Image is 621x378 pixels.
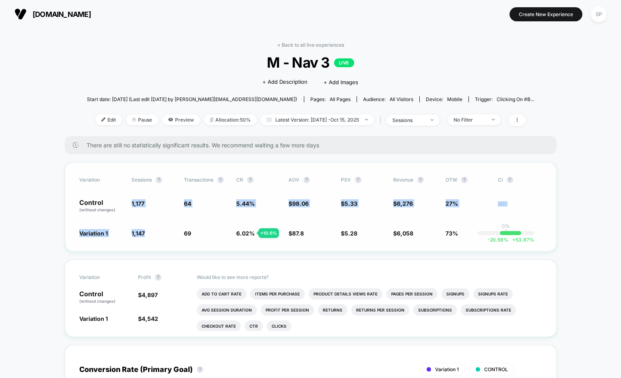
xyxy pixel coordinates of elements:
span: $ [393,230,413,237]
p: | [505,229,507,235]
button: ? [155,274,161,281]
li: Product Details Views Rate [309,288,382,300]
span: Device: [419,96,468,102]
li: Returns Per Session [351,304,409,316]
li: Subscriptions [413,304,457,316]
img: edit [101,118,105,122]
div: Pages: [310,96,351,102]
span: --- [498,201,542,213]
span: Clicking on #b... [497,96,534,102]
span: Variation [79,177,124,183]
span: 6.02 % [236,230,255,237]
span: Edit [95,114,122,125]
span: [DOMAIN_NAME] [33,10,91,19]
button: SP [588,6,609,23]
span: There are still no statistically significant results. We recommend waiting a few more days [87,142,541,149]
p: 0% [502,223,510,229]
span: 98.06 [292,200,309,207]
span: | [378,114,386,126]
li: Subscriptions Rate [461,304,516,316]
img: end [132,118,136,122]
span: Preview [162,114,200,125]
button: ? [156,177,162,183]
span: Start date: [DATE] (Last edit [DATE] by [PERSON_NAME][EMAIL_ADDRESS][DOMAIN_NAME]) [87,96,297,102]
span: Variation [79,274,124,281]
span: $ [393,200,413,207]
button: ? [461,177,468,183]
span: $ [341,200,357,207]
span: M - Nav 3 [109,54,512,71]
span: 4,897 [142,291,158,298]
a: < Back to all live experiences [277,42,344,48]
span: 5.28 [345,230,357,237]
p: Control [79,199,124,213]
span: Variation 1 [79,315,108,322]
span: $ [341,230,357,237]
span: Profit [138,274,151,280]
button: ? [355,177,361,183]
li: Items Per Purchase [250,288,305,300]
div: sessions [392,117,425,123]
span: 53.97 % [508,237,534,243]
li: Signups Rate [473,288,513,300]
span: Transactions [184,177,213,183]
span: -20.56 % [487,237,508,243]
span: Pause [126,114,158,125]
span: mobile [447,96,462,102]
span: 73% [446,230,458,237]
div: SP [591,6,607,22]
img: rebalance [210,118,213,122]
span: PSV [341,177,351,183]
div: Audience: [363,96,413,102]
span: AOV [289,177,299,183]
span: Revenue [393,177,413,183]
div: Trigger: [475,96,534,102]
span: Variation 1 [79,230,108,237]
button: ? [303,177,310,183]
li: Signups [442,288,469,300]
span: $ [138,291,158,298]
span: 27% [446,200,458,207]
button: ? [247,177,254,183]
div: No Filter [454,117,486,123]
li: Avg Session Duration [197,304,257,316]
span: $ [289,200,309,207]
span: 69 [184,230,191,237]
button: Create New Experience [510,7,582,21]
span: CI [498,177,542,183]
span: Sessions [132,177,152,183]
span: 5.44 % [236,200,255,207]
p: LIVE [334,58,354,67]
span: all pages [330,96,351,102]
img: calendar [267,118,271,122]
li: Profit Per Session [261,304,314,316]
span: CONTROL [484,366,508,372]
span: 1,147 [132,230,145,237]
img: end [492,119,495,120]
button: ? [197,366,203,373]
button: [DOMAIN_NAME] [12,8,93,21]
span: 5.33 [345,200,357,207]
span: 87.8 [292,230,304,237]
li: Add To Cart Rate [197,288,246,300]
img: end [365,119,368,120]
span: Variation 1 [435,366,459,372]
span: Allocation: 50% [204,114,257,125]
button: ? [217,177,224,183]
li: Ctr [245,320,263,332]
img: end [431,119,433,121]
li: Pages Per Session [386,288,437,300]
span: 6,058 [397,230,413,237]
li: Clicks [267,320,291,332]
button: ? [417,177,424,183]
li: Checkout Rate [197,320,241,332]
span: CR [236,177,243,183]
span: $ [138,315,158,322]
span: $ [289,230,304,237]
span: 64 [184,200,191,207]
span: + Add Description [262,78,307,86]
span: 4,542 [142,315,158,322]
span: 1,177 [132,200,144,207]
span: All Visitors [390,96,413,102]
img: Visually logo [14,8,27,20]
